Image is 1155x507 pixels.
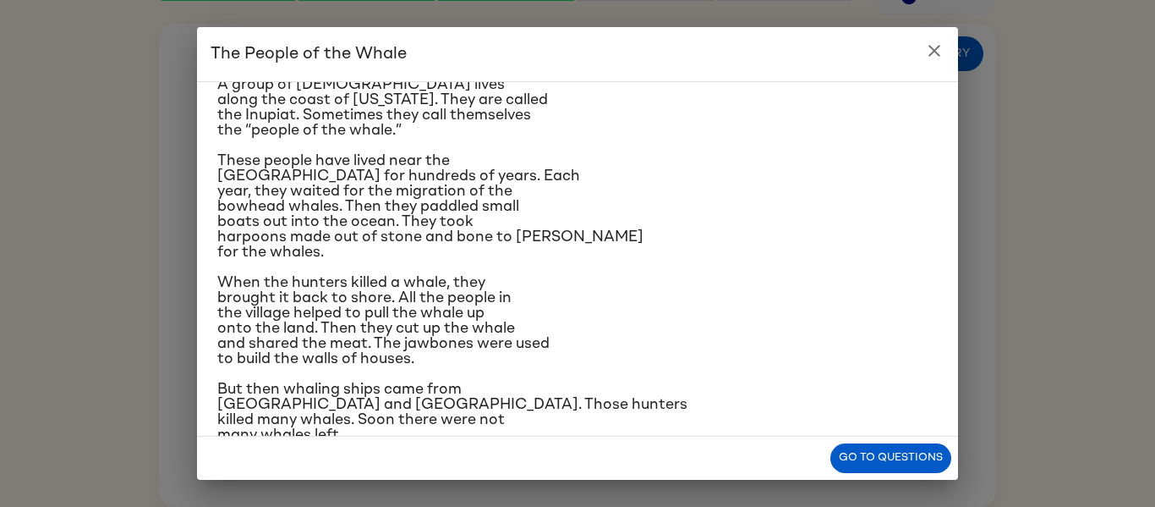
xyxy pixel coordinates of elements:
[217,77,548,138] span: A group of [DEMOGRAPHIC_DATA] lives along the coast of [US_STATE]. They are called the Inupiat. S...
[217,275,550,366] span: When the hunters killed a whale, they brought it back to shore. All the people in the village hel...
[217,382,687,443] span: But then whaling ships came from [GEOGRAPHIC_DATA] and [GEOGRAPHIC_DATA]. Those hunters killed ma...
[830,444,951,473] button: Go to questions
[197,27,958,81] h2: The People of the Whale
[217,153,643,260] span: These people have lived near the [GEOGRAPHIC_DATA] for hundreds of years. Each year, they waited ...
[917,34,951,68] button: close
